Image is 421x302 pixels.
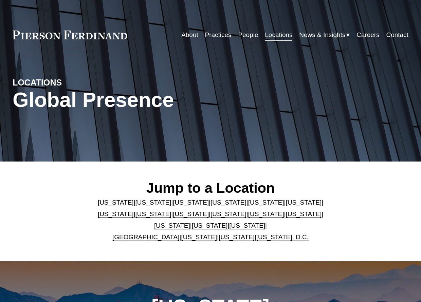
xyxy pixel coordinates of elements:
a: folder dropdown [299,29,350,41]
a: About [181,29,198,41]
a: [US_STATE] [98,199,134,206]
a: [US_STATE] [210,199,246,206]
a: [US_STATE] [192,222,228,229]
p: | | | | | | | | | | | | | | | | | | [95,197,326,243]
h2: Jump to a Location [95,180,326,196]
a: Careers [356,29,379,41]
a: [US_STATE] [173,199,209,206]
a: Practices [205,29,232,41]
a: [US_STATE] [286,199,322,206]
a: [US_STATE] [135,199,171,206]
a: [US_STATE] [154,222,190,229]
a: [GEOGRAPHIC_DATA] [112,233,179,241]
a: [US_STATE] [135,210,171,218]
a: [US_STATE] [219,233,255,241]
a: [US_STATE] [98,210,134,218]
a: Locations [265,29,292,41]
a: [US_STATE] [248,199,284,206]
a: People [238,29,258,41]
h4: LOCATIONS [13,77,111,88]
a: [US_STATE], D.C. [256,233,309,241]
a: Contact [386,29,408,41]
a: [US_STATE] [210,210,246,218]
a: [US_STATE] [173,210,209,218]
a: [US_STATE] [286,210,322,218]
span: News & Insights [299,29,345,41]
a: [US_STATE] [248,210,284,218]
h1: Global Presence [13,88,276,112]
a: [US_STATE] [181,233,217,241]
a: [US_STATE] [229,222,265,229]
